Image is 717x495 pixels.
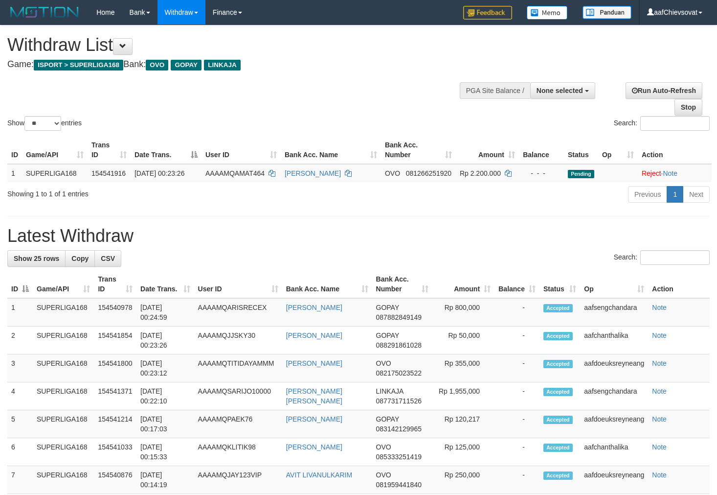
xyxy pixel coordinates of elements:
[7,466,33,494] td: 7
[376,415,399,423] span: GOPAY
[136,270,194,298] th: Date Trans.: activate to sort column ascending
[683,186,710,203] a: Next
[642,169,661,177] a: Reject
[580,466,648,494] td: aafdoeuksreyneang
[376,304,399,311] span: GOPAY
[494,327,539,354] td: -
[539,270,580,298] th: Status: activate to sort column ascending
[94,327,136,354] td: 154541854
[202,136,281,164] th: User ID: activate to sort column ascending
[65,250,95,267] a: Copy
[494,466,539,494] td: -
[580,327,648,354] td: aafchanthalika
[7,136,22,164] th: ID
[7,60,468,70] h4: Game: Bank:
[494,438,539,466] td: -
[543,471,573,480] span: Accepted
[91,169,126,177] span: 154541916
[286,387,342,405] a: [PERSON_NAME] [PERSON_NAME]
[432,298,494,327] td: Rp 800,000
[136,327,194,354] td: [DATE] 00:23:26
[580,270,648,298] th: Op: activate to sort column ascending
[33,410,94,438] td: SUPERLIGA168
[376,397,422,405] span: Copy 087731711526 to clipboard
[523,168,560,178] div: - - -
[463,6,512,20] img: Feedback.jpg
[14,255,59,262] span: Show 25 rows
[537,87,583,94] span: None selected
[33,298,94,327] td: SUPERLIGA168
[33,438,94,466] td: SUPERLIGA168
[94,382,136,410] td: 154541371
[136,298,194,327] td: [DATE] 00:24:59
[614,116,710,131] label: Search:
[543,444,573,452] span: Accepted
[456,136,519,164] th: Amount: activate to sort column ascending
[494,410,539,438] td: -
[543,416,573,424] span: Accepted
[286,304,342,311] a: [PERSON_NAME]
[543,360,573,368] span: Accepted
[376,369,422,377] span: Copy 082175023522 to clipboard
[171,60,202,71] span: GOPAY
[94,438,136,466] td: 154541033
[7,382,33,410] td: 4
[494,354,539,382] td: -
[381,136,456,164] th: Bank Acc. Number: activate to sort column ascending
[136,354,194,382] td: [DATE] 00:23:12
[88,136,131,164] th: Trans ID: activate to sort column ascending
[626,82,702,99] a: Run Auto-Refresh
[94,298,136,327] td: 154540978
[194,354,282,382] td: AAAAMQTITIDAYAMMM
[281,136,381,164] th: Bank Acc. Name: activate to sort column ascending
[640,250,710,265] input: Search:
[7,164,22,182] td: 1
[7,438,33,466] td: 6
[376,313,422,321] span: Copy 087882849149 to clipboard
[33,466,94,494] td: SUPERLIGA168
[7,270,33,298] th: ID: activate to sort column descending
[652,443,667,451] a: Note
[7,298,33,327] td: 1
[7,35,468,55] h1: Withdraw List
[24,116,61,131] select: Showentries
[376,453,422,461] span: Copy 085333251419 to clipboard
[7,250,66,267] a: Show 25 rows
[376,481,422,489] span: Copy 081959441840 to clipboard
[94,410,136,438] td: 154541214
[94,270,136,298] th: Trans ID: activate to sort column ascending
[406,169,451,177] span: Copy 081266251920 to clipboard
[194,270,282,298] th: User ID: activate to sort column ascending
[652,359,667,367] a: Note
[194,327,282,354] td: AAAAMQJJSKY30
[638,164,712,182] td: ·
[652,304,667,311] a: Note
[385,169,400,177] span: OVO
[194,438,282,466] td: AAAAMQKLITIK98
[71,255,89,262] span: Copy
[580,410,648,438] td: aafdoeuksreyneang
[7,327,33,354] td: 2
[376,425,422,433] span: Copy 083142129965 to clipboard
[460,82,530,99] div: PGA Site Balance /
[94,354,136,382] td: 154541800
[432,327,494,354] td: Rp 50,000
[94,250,121,267] a: CSV
[7,410,33,438] td: 5
[519,136,564,164] th: Balance
[136,466,194,494] td: [DATE] 00:14:19
[494,270,539,298] th: Balance: activate to sort column ascending
[376,387,403,395] span: LINKAJA
[131,136,202,164] th: Date Trans.: activate to sort column descending
[667,186,683,203] a: 1
[580,298,648,327] td: aafsengchandara
[432,270,494,298] th: Amount: activate to sort column ascending
[194,298,282,327] td: AAAAMQARISRECEX
[432,410,494,438] td: Rp 120,217
[580,382,648,410] td: aafsengchandara
[136,410,194,438] td: [DATE] 00:17:03
[286,443,342,451] a: [PERSON_NAME]
[580,354,648,382] td: aafdoeuksreyneang
[286,331,342,339] a: [PERSON_NAME]
[376,341,422,349] span: Copy 088291861028 to clipboard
